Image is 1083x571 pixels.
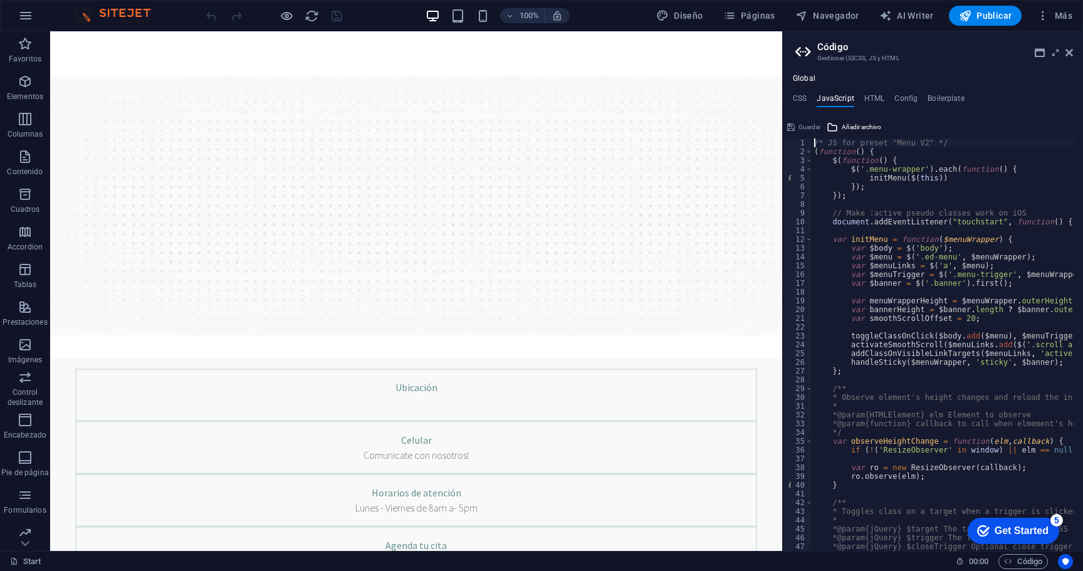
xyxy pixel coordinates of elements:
[783,253,813,261] div: 14
[783,165,813,174] div: 4
[4,430,46,440] p: Encabezado
[783,437,813,446] div: 35
[783,358,813,367] div: 26
[783,226,813,235] div: 11
[783,200,813,209] div: 8
[4,505,46,515] p: Formularios
[783,498,813,507] div: 42
[783,340,813,349] div: 24
[93,3,105,15] div: 5
[783,507,813,516] div: 43
[783,261,813,270] div: 15
[723,9,775,22] span: Páginas
[519,8,539,23] h6: 100%
[795,9,859,22] span: Navegador
[783,305,813,314] div: 20
[10,554,41,569] a: Haz clic para cancelar la selección y doble clic para abrir páginas
[793,74,815,84] h4: Global
[879,9,934,22] span: AI Writer
[783,375,813,384] div: 28
[783,279,813,288] div: 17
[783,156,813,165] div: 3
[783,402,813,411] div: 31
[783,384,813,393] div: 29
[783,481,813,490] div: 40
[651,6,708,26] div: Diseño (Ctrl+Alt+Y)
[783,446,813,454] div: 36
[3,317,47,327] p: Prestaciones
[894,94,918,108] h4: Config
[37,14,91,25] div: Get Started
[783,244,813,253] div: 13
[783,182,813,191] div: 6
[279,8,294,23] button: Haz clic para salir del modo de previsualización y seguir editando
[783,139,813,147] div: 1
[864,94,885,108] h4: HTML
[1037,9,1072,22] span: Más
[783,217,813,226] div: 10
[783,542,813,551] div: 47
[718,6,780,26] button: Páginas
[783,270,813,279] div: 16
[656,9,703,22] span: Diseño
[817,94,854,108] h4: JavaScript
[998,554,1048,569] button: Código
[783,323,813,332] div: 22
[7,92,43,102] p: Elementos
[783,296,813,305] div: 19
[783,411,813,419] div: 32
[9,54,41,64] p: Favoritos
[1058,554,1073,569] button: Usercentrics
[783,428,813,437] div: 34
[783,349,813,358] div: 25
[928,94,965,108] h4: Boilerplate
[783,174,813,182] div: 5
[8,355,42,365] p: Imágenes
[72,8,166,23] img: Editor Logo
[783,533,813,542] div: 46
[8,129,43,139] p: Columnas
[1032,6,1077,26] button: Más
[817,41,1073,53] h2: Código
[783,393,813,402] div: 30
[956,554,989,569] h6: Tiempo de la sesión
[783,367,813,375] div: 27
[783,419,813,428] div: 33
[11,204,40,214] p: Cuadros
[783,472,813,481] div: 39
[783,314,813,323] div: 21
[783,516,813,525] div: 44
[783,332,813,340] div: 23
[949,6,1022,26] button: Publicar
[305,9,319,23] i: Volver a cargar página
[552,10,563,21] i: Al redimensionar, ajustar el nivel de zoom automáticamente para ajustarse al dispositivo elegido.
[817,53,1048,64] h3: Gestionar (S)CSS, JS y HTML
[874,6,939,26] button: AI Writer
[793,94,807,108] h4: CSS
[783,147,813,156] div: 2
[790,6,864,26] button: Navegador
[651,6,708,26] button: Diseño
[842,120,881,135] span: Añadir archivo
[304,8,319,23] button: reload
[14,280,37,290] p: Tablas
[783,454,813,463] div: 37
[783,463,813,472] div: 38
[783,490,813,498] div: 41
[783,235,813,244] div: 12
[500,8,545,23] button: 100%
[783,191,813,200] div: 7
[783,525,813,533] div: 45
[1,468,48,478] p: Pie de página
[783,288,813,296] div: 18
[783,209,813,217] div: 9
[1004,554,1042,569] span: Código
[978,557,980,566] span: :
[825,120,883,135] button: Añadir archivo
[969,554,988,569] span: 00 00
[8,242,43,252] p: Accordion
[10,6,102,33] div: Get Started 5 items remaining, 0% complete
[7,167,43,177] p: Contenido
[959,9,1012,22] span: Publicar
